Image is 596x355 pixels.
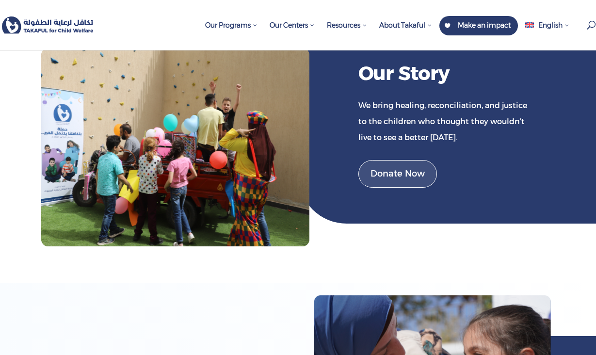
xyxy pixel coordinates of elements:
a: Donate Now [358,160,437,188]
a: Make an impact [439,16,518,35]
span: Our Programs [205,21,258,30]
span: English [538,21,563,30]
span: Make an impact [458,21,511,30]
a: About Takaful [374,16,437,50]
a: Our Centers [265,16,320,50]
span: Our Centers [270,21,315,30]
a: Our Programs [200,16,262,50]
h1: Our Story [358,63,536,89]
span: Resources [327,21,367,30]
a: English [520,16,574,50]
div: We bring healing, reconciliation, and justice to the children who thought they wouldn’t live to s... [358,97,536,145]
span: About Takaful [379,21,432,30]
a: Resources [322,16,372,50]
img: story of takaful [41,48,309,246]
img: Takaful [2,16,94,34]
